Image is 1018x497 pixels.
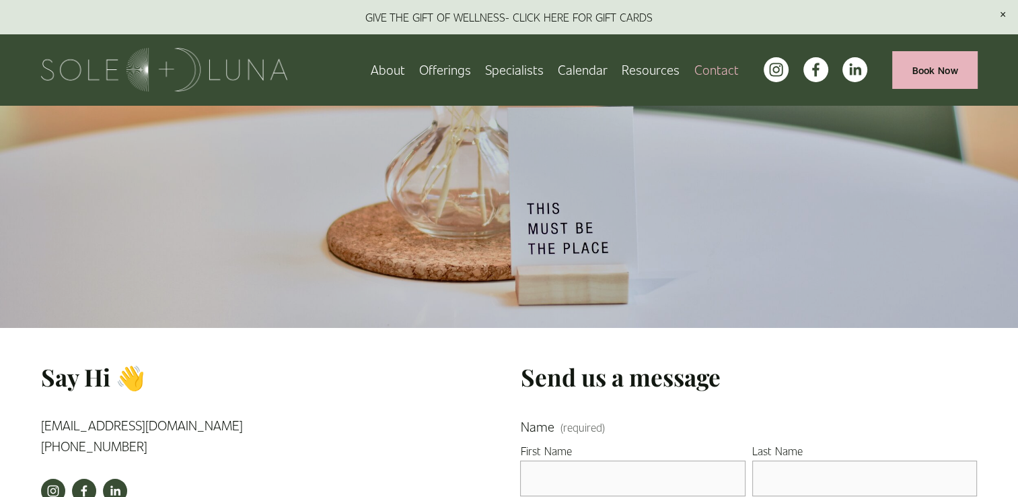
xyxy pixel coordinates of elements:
a: Contact [694,58,739,81]
a: Specialists [485,58,544,81]
a: Book Now [892,51,977,88]
a: [EMAIL_ADDRESS][DOMAIN_NAME] [41,417,243,433]
span: Resources [622,59,680,80]
a: folder dropdown [419,58,471,81]
a: Calendar [558,58,608,81]
span: Name [520,416,554,437]
img: Sole + Luna [41,48,288,92]
div: Last Name [752,442,977,461]
div: First Name [520,442,745,461]
a: instagram-unauth [764,57,789,82]
a: LinkedIn [842,57,867,82]
a: folder dropdown [622,58,680,81]
span: Offerings [419,59,471,80]
h3: Send us a message [520,362,977,393]
a: [PHONE_NUMBER] [41,438,147,454]
span: (required) [560,422,605,433]
h3: Say Hi 👋 [41,362,338,393]
a: facebook-unauth [803,57,828,82]
a: About [371,58,405,81]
